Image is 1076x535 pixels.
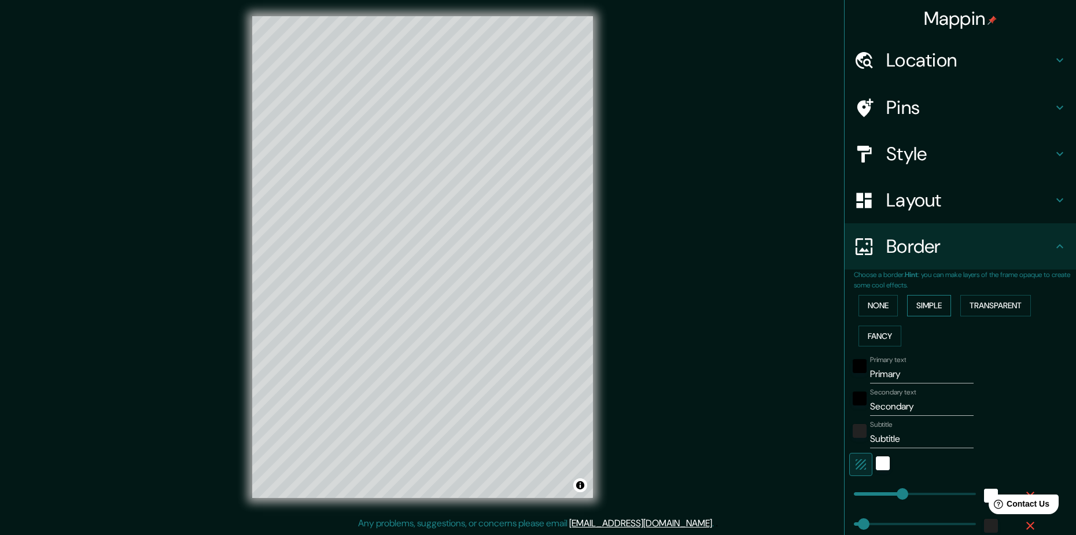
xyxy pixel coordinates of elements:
[716,516,718,530] div: .
[870,355,906,365] label: Primary text
[853,392,867,405] button: black
[845,84,1076,131] div: Pins
[987,16,997,25] img: pin-icon.png
[876,456,890,470] button: white
[973,490,1063,522] iframe: Help widget launcher
[886,96,1053,119] h4: Pins
[845,177,1076,223] div: Layout
[569,517,712,529] a: [EMAIL_ADDRESS][DOMAIN_NAME]
[858,326,901,347] button: Fancy
[714,516,716,530] div: .
[358,516,714,530] p: Any problems, suggestions, or concerns please email .
[854,270,1076,290] p: Choose a border. : you can make layers of the frame opaque to create some cool effects.
[907,295,951,316] button: Simple
[845,37,1076,83] div: Location
[905,270,918,279] b: Hint
[845,131,1076,177] div: Style
[573,478,587,492] button: Toggle attribution
[984,489,998,503] button: white
[886,189,1053,212] h4: Layout
[870,388,916,397] label: Secondary text
[984,519,998,533] button: color-222222
[845,223,1076,270] div: Border
[870,420,893,430] label: Subtitle
[858,295,898,316] button: None
[960,295,1031,316] button: Transparent
[886,235,1053,258] h4: Border
[886,49,1053,72] h4: Location
[853,359,867,373] button: black
[853,424,867,438] button: color-222222
[886,142,1053,165] h4: Style
[924,7,997,30] h4: Mappin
